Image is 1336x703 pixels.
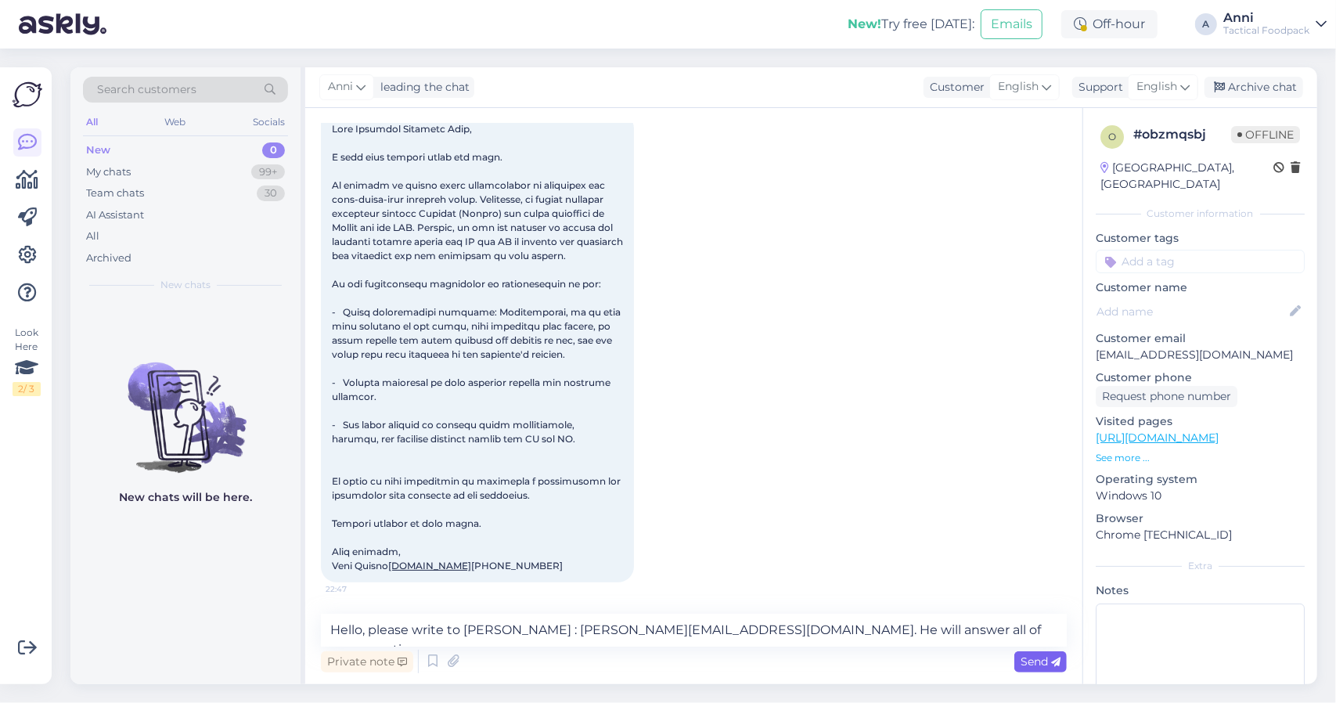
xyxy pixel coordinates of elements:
div: Support [1072,79,1123,96]
img: Askly Logo [13,80,42,110]
div: All [83,112,101,132]
p: Visited pages [1096,413,1305,430]
div: Customer information [1096,207,1305,221]
span: Offline [1231,126,1300,143]
p: Notes [1096,582,1305,599]
span: o [1108,131,1116,142]
a: AnniTactical Foodpack [1223,12,1327,37]
p: New chats will be here. [119,489,252,506]
div: Tactical Foodpack [1223,24,1309,37]
span: Send [1021,654,1061,669]
div: A [1195,13,1217,35]
div: 30 [257,186,285,201]
span: 22:47 [326,583,384,595]
textarea: Hello, please write to [PERSON_NAME] : [PERSON_NAME][EMAIL_ADDRESS][DOMAIN_NAME]. He will answer ... [321,614,1067,647]
div: Off-hour [1061,10,1158,38]
input: Add name [1097,303,1287,320]
div: Anni [1223,12,1309,24]
p: Chrome [TECHNICAL_ID] [1096,527,1305,543]
button: Emails [981,9,1043,39]
div: All [86,229,99,244]
div: Team chats [86,186,144,201]
a: [DOMAIN_NAME] [388,560,471,571]
div: Web [162,112,189,132]
div: New [86,142,110,158]
div: Archive chat [1205,77,1303,98]
img: No chats [70,334,301,475]
div: Extra [1096,559,1305,573]
div: Customer [924,79,985,96]
span: English [998,78,1039,96]
div: Look Here [13,326,41,396]
p: Browser [1096,510,1305,527]
div: My chats [86,164,131,180]
div: 0 [262,142,285,158]
div: AI Assistant [86,207,144,223]
div: # obzmqsbj [1133,125,1231,144]
span: Anni [328,78,353,96]
div: 2 / 3 [13,382,41,396]
div: Try free [DATE]: [848,15,974,34]
p: Customer tags [1096,230,1305,247]
a: [URL][DOMAIN_NAME] [1096,431,1219,445]
div: Socials [250,112,288,132]
div: Request phone number [1096,386,1237,407]
div: 99+ [251,164,285,180]
p: Customer phone [1096,370,1305,386]
input: Add a tag [1096,250,1305,273]
b: New! [848,16,881,31]
p: Customer name [1096,279,1305,296]
span: New chats [160,278,211,292]
p: Operating system [1096,471,1305,488]
p: [EMAIL_ADDRESS][DOMAIN_NAME] [1096,347,1305,363]
div: Private note [321,651,413,672]
div: [GEOGRAPHIC_DATA], [GEOGRAPHIC_DATA] [1100,160,1273,193]
p: Customer email [1096,330,1305,347]
div: Archived [86,251,131,266]
span: Search customers [97,81,196,98]
div: leading the chat [374,79,470,96]
p: See more ... [1096,451,1305,465]
span: English [1136,78,1177,96]
p: Windows 10 [1096,488,1305,504]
